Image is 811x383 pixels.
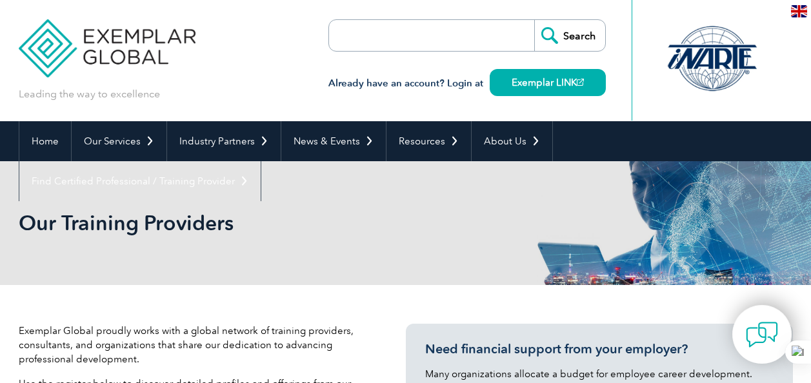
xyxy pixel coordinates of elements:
img: open_square.png [577,79,584,86]
a: Find Certified Professional / Training Provider [19,161,261,201]
h2: Our Training Providers [19,213,561,233]
img: contact-chat.png [746,319,778,351]
p: Leading the way to excellence [19,87,160,101]
a: About Us [472,121,552,161]
a: Home [19,121,71,161]
a: Resources [386,121,471,161]
a: Our Services [72,121,166,161]
p: Exemplar Global proudly works with a global network of training providers, consultants, and organ... [19,324,367,366]
h3: Already have an account? Login at [328,75,606,92]
img: en [791,5,807,17]
h3: Need financial support from your employer? [425,341,774,357]
input: Search [534,20,605,51]
a: Industry Partners [167,121,281,161]
a: Exemplar LINK [490,69,606,96]
a: News & Events [281,121,386,161]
